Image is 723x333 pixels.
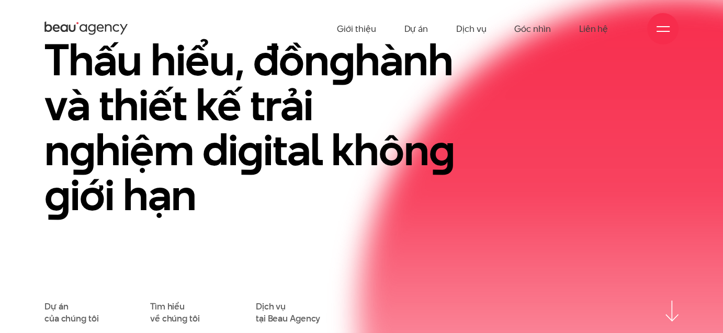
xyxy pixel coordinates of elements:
[329,29,355,90] en: g
[256,301,320,324] a: Dịch vụtại Beau Agency
[429,119,455,180] en: g
[70,119,95,180] en: g
[150,301,200,324] a: Tìm hiểuvề chúng tôi
[44,164,70,225] en: g
[44,301,98,324] a: Dự áncủa chúng tôi
[44,38,462,217] h1: Thấu hiểu, đồn hành và thiết kế trải n hiệm di ital khôn iới hạn
[238,119,263,180] en: g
